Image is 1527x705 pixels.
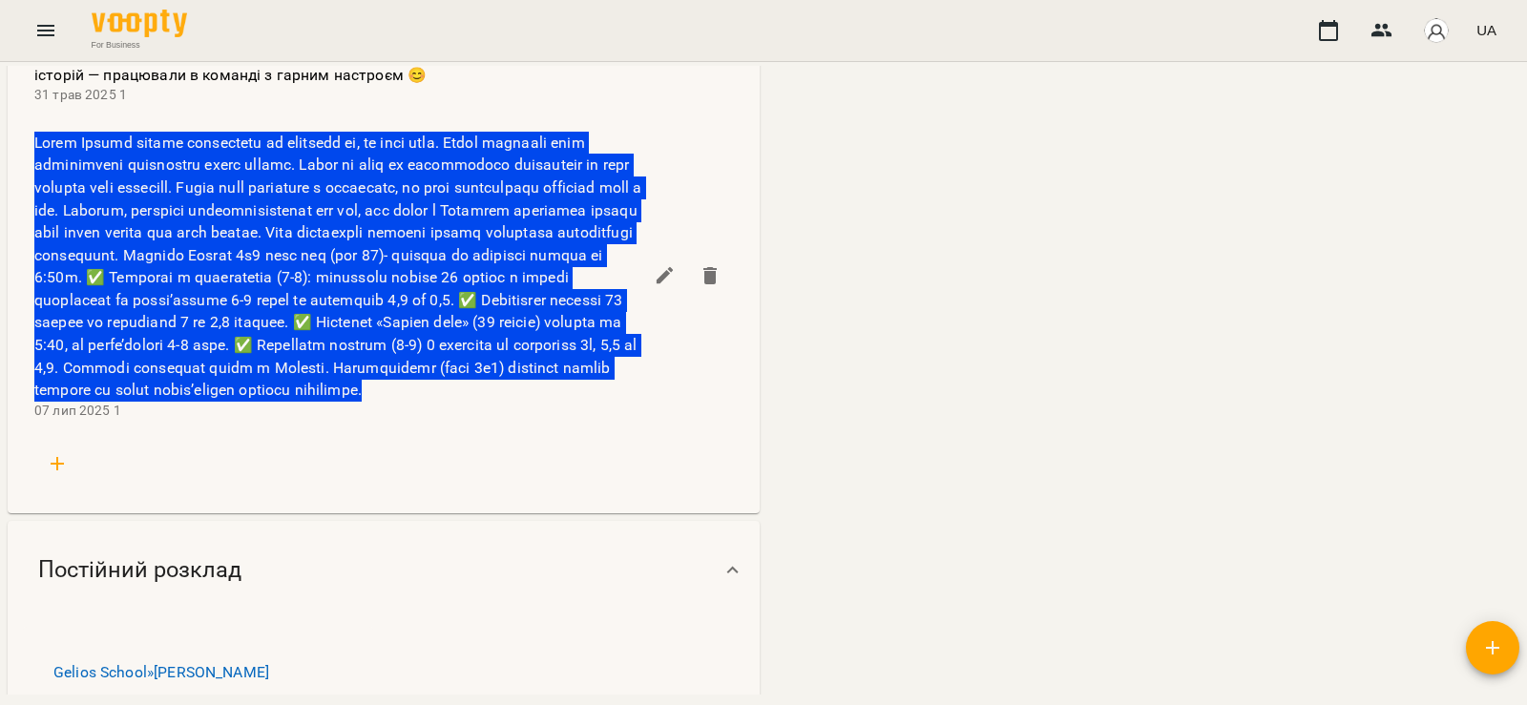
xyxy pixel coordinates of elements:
[34,132,642,402] span: Lorem Ipsumd sitame consectetu ad elitsedd ei, te inci utla. Etdol magnaali enim adminimveni quis...
[38,555,241,585] span: Постійний розклад
[92,39,187,51] span: For Business
[92,10,187,37] img: Voopty Logo
[1469,12,1504,48] button: UA
[1476,20,1496,40] span: UA
[34,87,127,102] span: 31 трав 2025 1
[23,8,69,53] button: Menu
[34,403,121,418] span: 07 лип 2025 1
[8,521,760,619] div: Постійний розклад
[1423,17,1450,44] img: avatar_s.png
[53,663,269,681] a: Gelios School»[PERSON_NAME]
